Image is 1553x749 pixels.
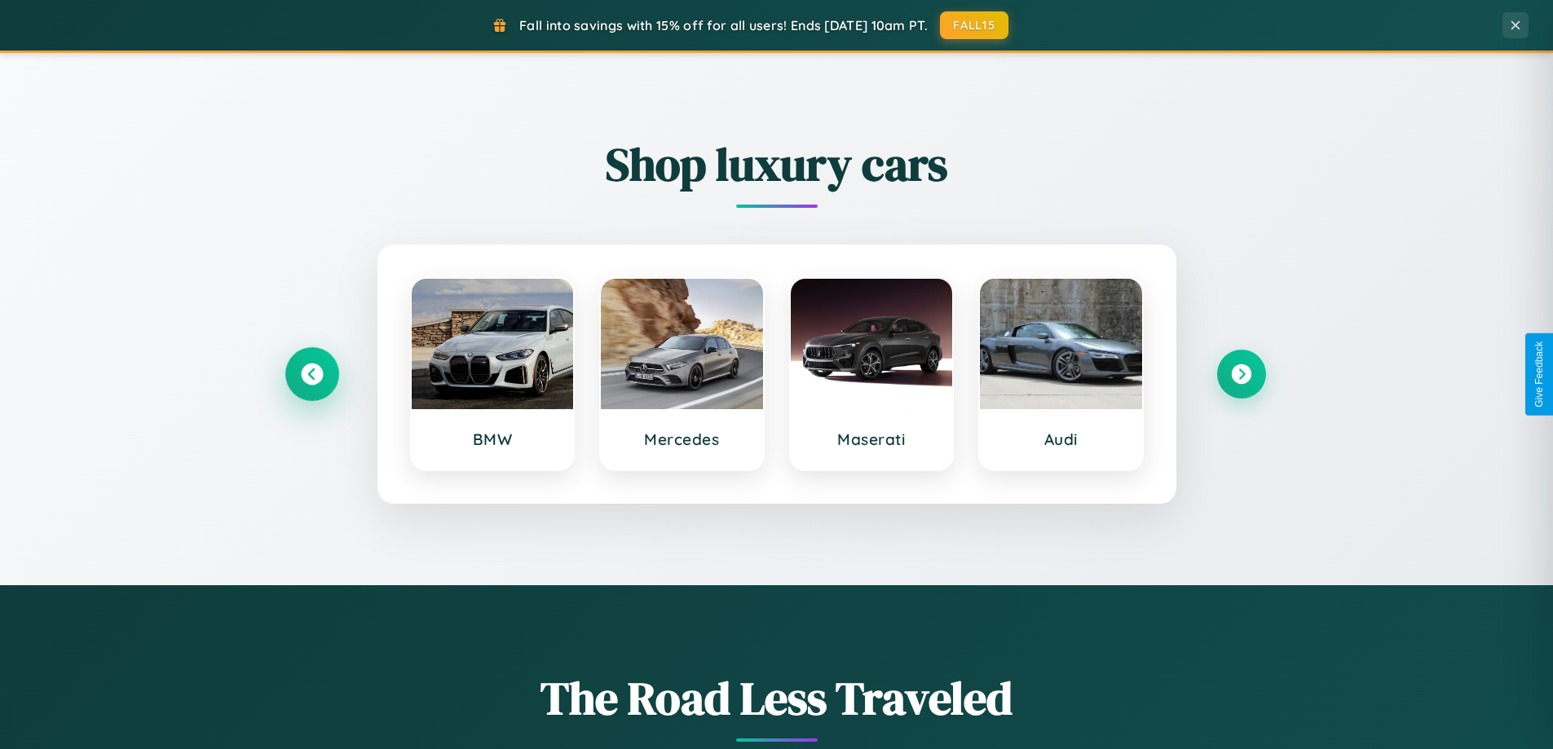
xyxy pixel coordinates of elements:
[288,667,1266,729] h1: The Road Less Traveled
[996,430,1126,449] h3: Audi
[807,430,937,449] h3: Maserati
[519,17,928,33] span: Fall into savings with 15% off for all users! Ends [DATE] 10am PT.
[940,11,1008,39] button: FALL15
[428,430,558,449] h3: BMW
[617,430,747,449] h3: Mercedes
[1533,341,1545,408] div: Give Feedback
[288,133,1266,196] h2: Shop luxury cars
